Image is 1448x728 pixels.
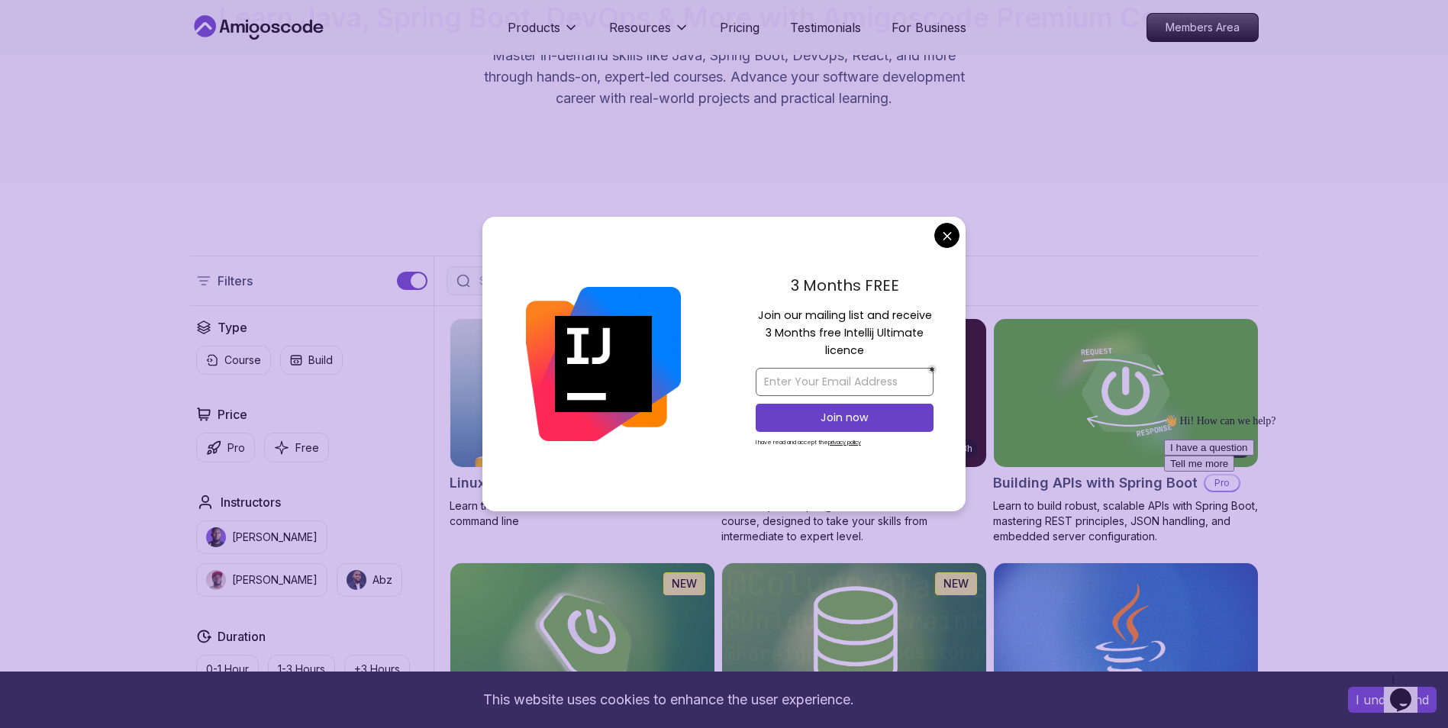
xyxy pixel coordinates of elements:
[993,318,1259,544] a: Building APIs with Spring Boot card3.30hBuilding APIs with Spring BootProLearn to build robust, s...
[344,655,410,684] button: +3 Hours
[892,18,966,37] a: For Business
[337,563,402,597] button: instructor imgAbz
[720,18,759,37] a: Pricing
[722,563,986,711] img: Spring Data JPA card
[1348,687,1437,713] button: Accept cookies
[721,498,987,544] p: Dive deep into Spring Boot with our advanced course, designed to take your skills from intermedia...
[354,662,400,677] p: +3 Hours
[6,31,96,47] button: I have a question
[196,655,259,684] button: 0-1 Hour
[206,662,249,677] p: 0-1 Hour
[994,319,1258,467] img: Building APIs with Spring Boot card
[450,318,715,529] a: Linux Fundamentals card6.00hLinux FundamentalsProLearn the fundamentals of Linux and how to use t...
[218,272,253,290] p: Filters
[372,572,392,588] p: Abz
[295,440,319,456] p: Free
[218,627,266,646] h2: Duration
[206,570,226,590] img: instructor img
[450,319,714,467] img: Linux Fundamentals card
[196,563,327,597] button: instructor img[PERSON_NAME]
[1158,408,1433,659] iframe: chat widget
[196,520,327,554] button: instructor img[PERSON_NAME]
[6,47,76,63] button: Tell me more
[308,353,333,368] p: Build
[232,530,318,545] p: [PERSON_NAME]
[994,563,1258,711] img: Java for Beginners card
[11,683,1325,717] div: This website uses cookies to enhance the user experience.
[993,472,1198,494] h2: Building APIs with Spring Boot
[450,563,714,711] img: Spring Boot for Beginners card
[1146,13,1259,42] a: Members Area
[221,493,281,511] h2: Instructors
[790,18,861,37] a: Testimonials
[1147,14,1258,41] p: Members Area
[6,7,118,18] span: 👋 Hi! How can we help?
[232,572,318,588] p: [PERSON_NAME]
[508,18,560,37] p: Products
[1384,667,1433,713] iframe: chat widget
[264,433,329,462] button: Free
[224,353,261,368] p: Course
[268,655,335,684] button: 1-3 Hours
[508,18,579,49] button: Products
[278,662,325,677] p: 1-3 Hours
[347,570,366,590] img: instructor img
[450,472,585,494] h2: Linux Fundamentals
[218,405,247,424] h2: Price
[218,318,247,337] h2: Type
[672,576,697,591] p: NEW
[196,346,271,375] button: Course
[993,498,1259,544] p: Learn to build robust, scalable APIs with Spring Boot, mastering REST principles, JSON handling, ...
[450,498,715,529] p: Learn the fundamentals of Linux and how to use the command line
[609,18,689,49] button: Resources
[943,576,969,591] p: NEW
[6,6,281,63] div: 👋 Hi! How can we help?I have a questionTell me more
[196,433,255,462] button: Pro
[609,18,671,37] p: Resources
[206,527,226,547] img: instructor img
[280,346,343,375] button: Build
[227,440,245,456] p: Pro
[468,45,981,109] p: Master in-demand skills like Java, Spring Boot, DevOps, React, and more through hands-on, expert-...
[476,273,803,288] input: Search Java, React, Spring boot ...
